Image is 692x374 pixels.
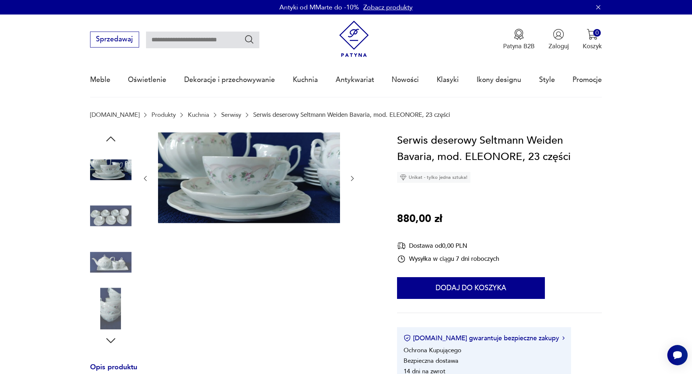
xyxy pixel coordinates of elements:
[90,149,131,190] img: Zdjęcie produktu Serwis deserowy Seltmann Weiden Bavaria, mod. ELEONORE, 23 części
[667,345,688,365] iframe: Smartsupp widget button
[397,132,602,165] h1: Serwis deserowy Seltmann Weiden Bavaria, mod. ELEONORE, 23 części
[158,132,340,223] img: Zdjęcie produktu Serwis deserowy Seltmann Weiden Bavaria, mod. ELEONORE, 23 części
[477,63,521,96] a: Ikony designu
[583,42,602,50] p: Koszyk
[549,42,569,50] p: Zaloguj
[503,29,535,50] button: Patyna B2B
[404,334,411,342] img: Ikona certyfikatu
[244,34,255,45] button: Szukaj
[437,63,459,96] a: Klasyki
[392,63,419,96] a: Nowości
[336,63,374,96] a: Antykwariat
[279,3,359,12] p: Antyki od MMarte do -10%
[513,29,525,40] img: Ikona medalu
[587,29,598,40] img: Ikona koszyka
[553,29,564,40] img: Ikonka użytkownika
[221,111,241,118] a: Serwisy
[184,63,275,96] a: Dekoracje i przechowywanie
[404,346,461,354] li: Ochrona Kupującego
[404,334,564,343] button: [DOMAIN_NAME] gwarantuje bezpieczne zakupy
[90,32,139,48] button: Sprzedawaj
[90,63,110,96] a: Meble
[404,357,458,365] li: Bezpieczna dostawa
[397,211,442,227] p: 880,00 zł
[593,29,601,37] div: 0
[293,63,318,96] a: Kuchnia
[363,3,413,12] a: Zobacz produkty
[400,174,406,181] img: Ikona diamentu
[397,255,499,263] div: Wysyłka w ciągu 7 dni roboczych
[336,21,372,57] img: Patyna - sklep z meblami i dekoracjami vintage
[151,111,176,118] a: Produkty
[397,241,499,250] div: Dostawa od 0,00 PLN
[188,111,209,118] a: Kuchnia
[583,29,602,50] button: 0Koszyk
[90,195,131,237] img: Zdjęcie produktu Serwis deserowy Seltmann Weiden Bavaria, mod. ELEONORE, 23 części
[90,37,139,43] a: Sprzedawaj
[397,277,545,299] button: Dodaj do koszyka
[90,111,139,118] a: [DOMAIN_NAME]
[503,42,535,50] p: Patyna B2B
[572,63,602,96] a: Promocje
[397,241,406,250] img: Ikona dostawy
[503,29,535,50] a: Ikona medaluPatyna B2B
[253,111,450,118] p: Serwis deserowy Seltmann Weiden Bavaria, mod. ELEONORE, 23 części
[562,336,564,340] img: Ikona strzałki w prawo
[90,242,131,283] img: Zdjęcie produktu Serwis deserowy Seltmann Weiden Bavaria, mod. ELEONORE, 23 części
[549,29,569,50] button: Zaloguj
[90,288,131,329] img: Zdjęcie produktu Serwis deserowy Seltmann Weiden Bavaria, mod. ELEONORE, 23 części
[397,172,470,183] div: Unikat - tylko jedna sztuka!
[539,63,555,96] a: Style
[128,63,166,96] a: Oświetlenie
